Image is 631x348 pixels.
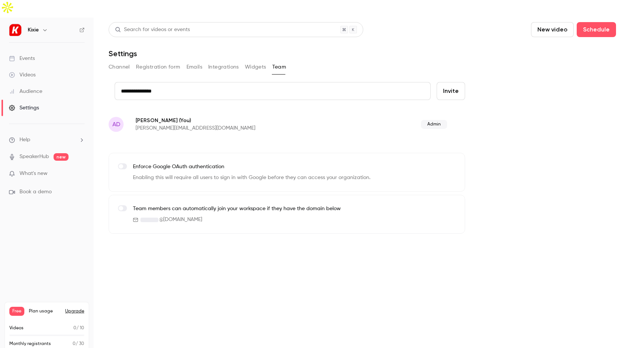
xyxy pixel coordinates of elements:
[178,116,191,124] span: (You)
[29,308,61,314] span: Plan usage
[9,71,36,79] div: Videos
[19,188,52,196] span: Book a demo
[65,308,84,314] button: Upgrade
[109,49,137,58] h1: Settings
[28,26,39,34] h6: Kixie
[133,163,370,171] p: Enforce Google OAuth authentication
[136,116,338,124] p: [PERSON_NAME]
[9,88,42,95] div: Audience
[73,341,84,347] p: / 30
[54,153,69,161] span: new
[136,124,338,132] p: [PERSON_NAME][EMAIL_ADDRESS][DOMAIN_NAME]
[531,22,574,37] button: New video
[9,136,85,144] li: help-dropdown-opener
[9,104,39,112] div: Settings
[73,342,76,346] span: 0
[577,22,616,37] button: Schedule
[19,170,48,178] span: What's new
[9,55,35,62] div: Events
[73,325,84,332] p: / 10
[112,120,120,129] span: AD
[9,24,21,36] img: Kixie
[208,61,239,73] button: Integrations
[9,325,24,332] p: Videos
[73,326,76,330] span: 0
[245,61,266,73] button: Widgets
[19,136,30,144] span: Help
[186,61,202,73] button: Emails
[272,61,286,73] button: Team
[109,61,130,73] button: Channel
[437,82,465,100] button: Invite
[19,153,49,161] a: SpeakerHub
[421,120,447,129] span: Admin
[115,26,190,34] div: Search for videos or events
[136,61,180,73] button: Registration form
[76,170,85,177] iframe: Noticeable Trigger
[133,174,370,182] p: Enabling this will require all users to sign in with Google before they can access your organizat...
[159,216,202,224] span: @ [DOMAIN_NAME]
[133,205,341,213] p: Team members can automatically join your workspace if they have the domain below
[9,307,24,316] span: Free
[9,341,51,347] p: Monthly registrants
